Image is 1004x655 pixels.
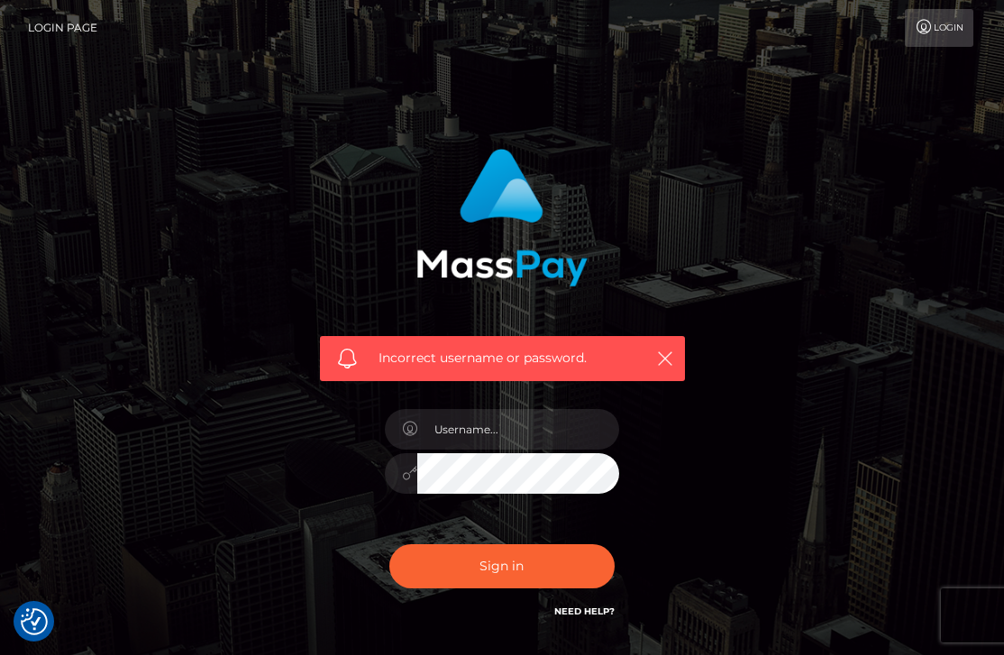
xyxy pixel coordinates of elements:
[905,9,973,47] a: Login
[417,409,619,450] input: Username...
[416,149,588,287] img: MassPay Login
[389,544,615,588] button: Sign in
[21,608,48,635] img: Revisit consent button
[28,9,97,47] a: Login Page
[21,608,48,635] button: Consent Preferences
[379,349,635,368] span: Incorrect username or password.
[554,605,615,617] a: Need Help?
